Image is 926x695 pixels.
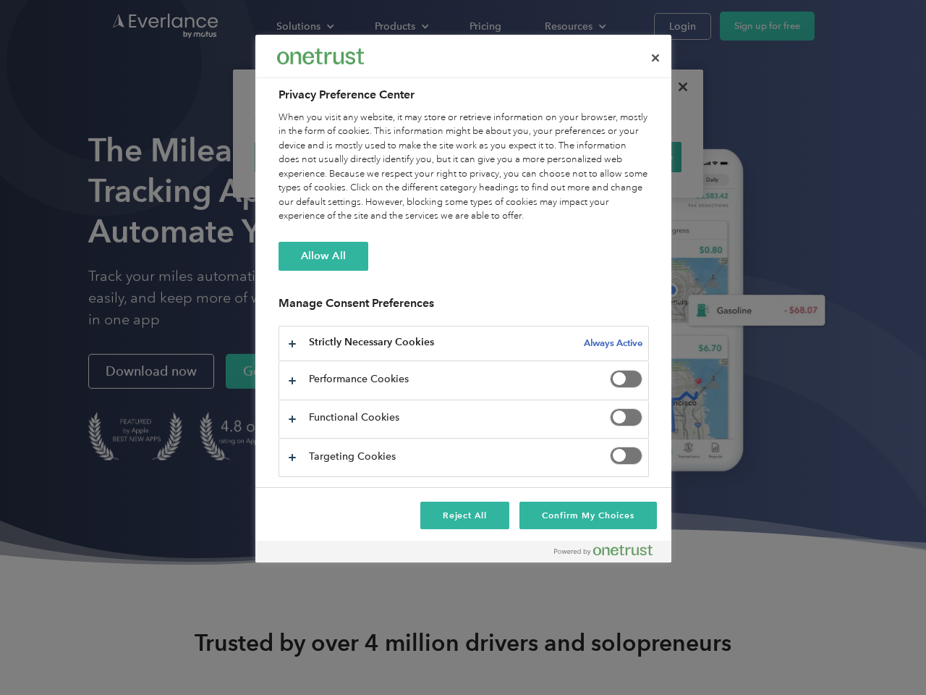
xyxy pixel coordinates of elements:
[277,49,364,64] img: Everlance
[420,502,510,529] button: Reject All
[554,544,664,563] a: Powered by OneTrust Opens in a new Tab
[255,35,671,563] div: Preference center
[277,42,364,71] div: Everlance
[640,42,671,74] button: Close
[279,242,368,271] button: Allow All
[519,502,656,529] button: Confirm My Choices
[279,86,649,104] h2: Privacy Preference Center
[279,111,649,224] div: When you visit any website, it may store or retrieve information on your browser, mostly in the f...
[255,35,671,563] div: Privacy Preference Center
[279,296,649,319] h3: Manage Consent Preferences
[554,544,653,556] img: Powered by OneTrust Opens in a new Tab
